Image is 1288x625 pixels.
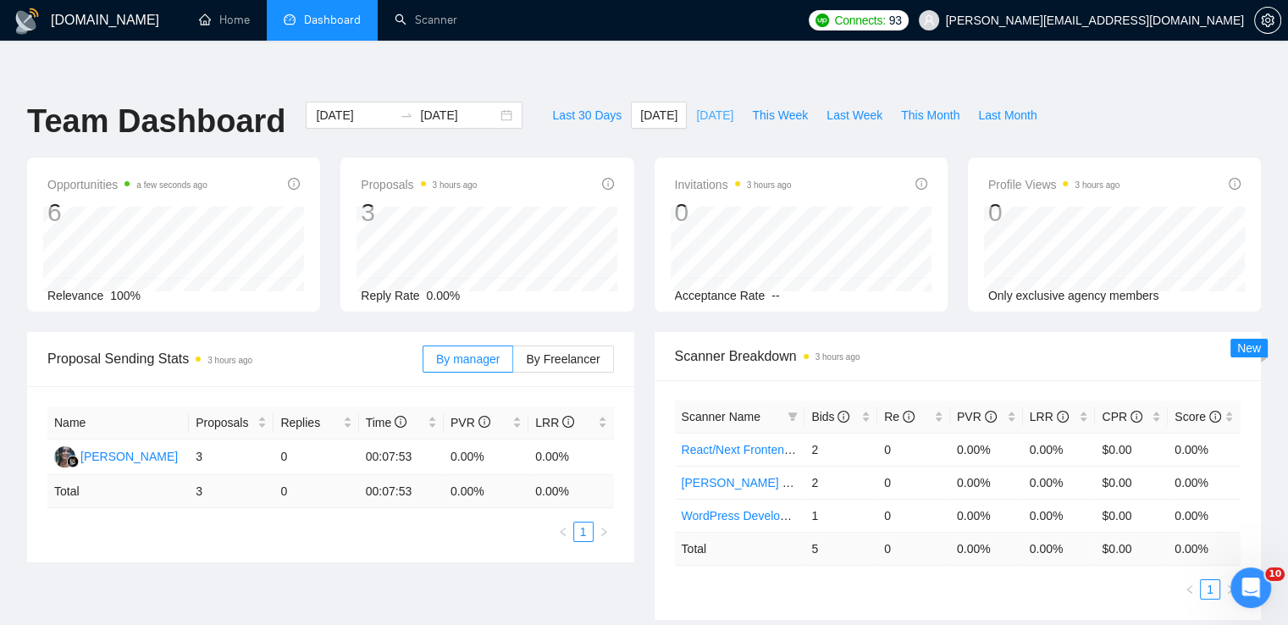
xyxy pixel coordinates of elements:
[950,466,1023,499] td: 0.00%
[451,416,490,429] span: PVR
[837,411,849,423] span: info-circle
[1023,466,1096,499] td: 0.00%
[877,433,950,466] td: 0
[988,196,1120,229] div: 0
[675,532,805,565] td: Total
[817,102,892,129] button: Last Week
[47,475,189,508] td: Total
[771,289,779,302] span: --
[444,475,528,508] td: 0.00 %
[1095,466,1168,499] td: $0.00
[1095,433,1168,466] td: $0.00
[950,499,1023,532] td: 0.00%
[1168,499,1241,532] td: 0.00%
[682,476,853,489] a: [PERSON_NAME] Development
[573,522,594,542] li: 1
[804,532,877,565] td: 5
[1180,579,1200,600] li: Previous Page
[1200,579,1220,600] li: 1
[1130,411,1142,423] span: info-circle
[433,180,478,190] time: 3 hours ago
[1095,532,1168,565] td: $ 0.00
[1220,579,1241,600] li: Next Page
[400,108,413,122] span: swap-right
[594,522,614,542] li: Next Page
[631,102,687,129] button: [DATE]
[359,440,444,475] td: 00:07:53
[1255,14,1280,27] span: setting
[47,196,207,229] div: 6
[1175,410,1220,423] span: Score
[274,407,358,440] th: Replies
[1254,7,1281,34] button: setting
[1030,410,1069,423] span: LRR
[599,527,609,537] span: right
[788,412,798,422] span: filter
[892,102,969,129] button: This Month
[877,499,950,532] td: 0
[1220,579,1241,600] button: right
[54,446,75,467] img: RS
[602,178,614,190] span: info-circle
[901,106,959,124] span: This Month
[67,456,79,467] img: gigradar-bm.png
[682,509,813,523] a: WordPress Development
[1075,180,1119,190] time: 3 hours ago
[1254,14,1281,27] a: setting
[950,532,1023,565] td: 0.00 %
[752,106,808,124] span: This Week
[988,174,1120,195] span: Profile Views
[535,416,574,429] span: LRR
[361,174,477,195] span: Proposals
[1168,466,1241,499] td: 0.00%
[400,108,413,122] span: to
[1095,499,1168,532] td: $0.00
[877,466,950,499] td: 0
[594,522,614,542] button: right
[284,14,296,25] span: dashboard
[478,416,490,428] span: info-circle
[47,348,423,369] span: Proposal Sending Stats
[950,433,1023,466] td: 0.00%
[526,352,600,366] span: By Freelancer
[675,346,1241,367] span: Scanner Breakdown
[743,102,817,129] button: This Week
[199,13,250,27] a: homeHome
[1230,567,1271,608] iframe: Intercom live chat
[528,475,613,508] td: 0.00 %
[1201,580,1219,599] a: 1
[640,106,677,124] span: [DATE]
[110,289,141,302] span: 100%
[923,14,935,26] span: user
[14,8,41,35] img: logo
[1237,341,1261,355] span: New
[1229,178,1241,190] span: info-circle
[903,411,915,423] span: info-circle
[136,180,207,190] time: a few seconds ago
[1168,433,1241,466] td: 0.00%
[815,352,860,362] time: 3 hours ago
[427,289,461,302] span: 0.00%
[54,449,178,462] a: RS[PERSON_NAME]
[274,475,358,508] td: 0
[574,523,593,541] a: 1
[682,410,760,423] span: Scanner Name
[189,475,274,508] td: 3
[815,14,829,27] img: upwork-logo.png
[747,180,792,190] time: 3 hours ago
[27,102,285,141] h1: Team Dashboard
[196,413,254,432] span: Proposals
[1185,584,1195,595] span: left
[552,106,622,124] span: Last 30 Days
[420,106,497,124] input: End date
[988,289,1159,302] span: Only exclusive agency members
[528,440,613,475] td: 0.00%
[316,106,393,124] input: Start date
[361,289,419,302] span: Reply Rate
[889,11,902,30] span: 93
[826,106,882,124] span: Last Week
[804,466,877,499] td: 2
[304,13,361,27] span: Dashboard
[543,102,631,129] button: Last 30 Days
[47,407,189,440] th: Name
